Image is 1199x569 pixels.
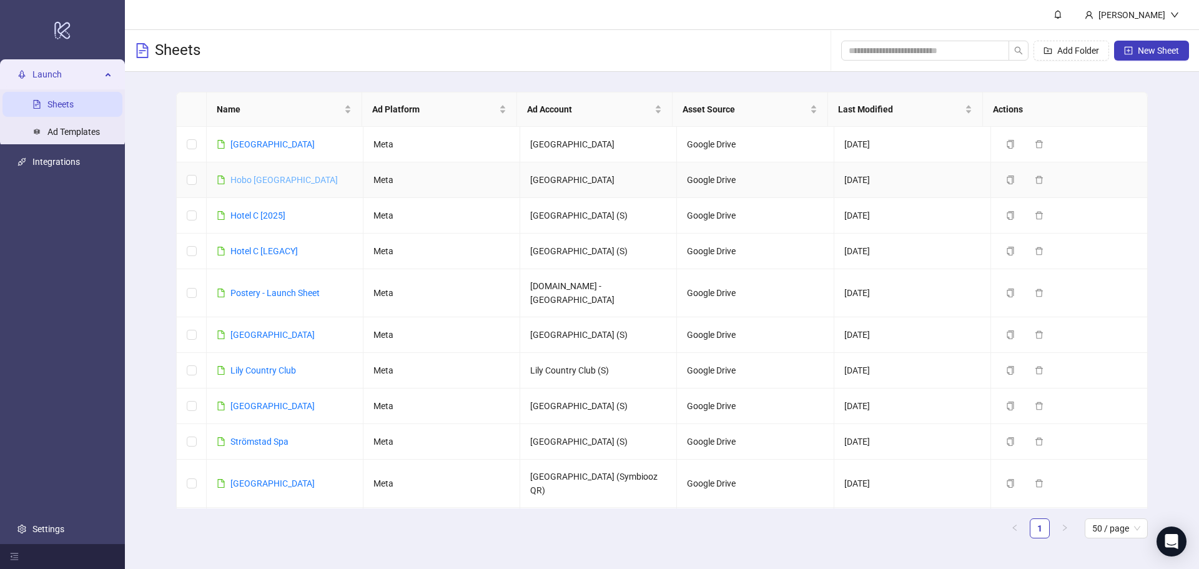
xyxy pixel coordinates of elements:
[1035,402,1044,410] span: delete
[1138,46,1179,56] span: New Sheet
[1170,11,1179,19] span: down
[520,127,677,162] td: [GEOGRAPHIC_DATA]
[828,92,984,127] th: Last Modified
[1035,211,1044,220] span: delete
[677,508,834,543] td: Google Drive
[1006,330,1015,339] span: copy
[363,198,520,234] td: Meta
[363,508,520,543] td: Meta
[1006,176,1015,184] span: copy
[230,139,315,149] a: [GEOGRAPHIC_DATA]
[1053,10,1062,19] span: bell
[834,234,991,269] td: [DATE]
[363,317,520,353] td: Meta
[1034,41,1109,61] button: Add Folder
[363,269,520,317] td: Meta
[677,317,834,353] td: Google Drive
[677,269,834,317] td: Google Drive
[1035,366,1044,375] span: delete
[217,176,225,184] span: file
[834,127,991,162] td: [DATE]
[677,127,834,162] td: Google Drive
[230,401,315,411] a: [GEOGRAPHIC_DATA]
[983,92,1138,127] th: Actions
[1006,402,1015,410] span: copy
[1006,247,1015,255] span: copy
[1085,518,1148,538] div: Page Size
[677,353,834,388] td: Google Drive
[363,460,520,508] td: Meta
[1057,46,1099,56] span: Add Folder
[1006,289,1015,297] span: copy
[32,524,64,534] a: Settings
[677,424,834,460] td: Google Drive
[1157,527,1187,557] div: Open Intercom Messenger
[1085,11,1093,19] span: user
[372,102,497,116] span: Ad Platform
[520,424,677,460] td: [GEOGRAPHIC_DATA] (S)
[1044,46,1052,55] span: folder-add
[1035,247,1044,255] span: delete
[363,162,520,198] td: Meta
[217,330,225,339] span: file
[230,330,315,340] a: [GEOGRAPHIC_DATA]
[1005,518,1025,538] li: Previous Page
[1005,518,1025,538] button: left
[1035,140,1044,149] span: delete
[1006,211,1015,220] span: copy
[1055,518,1075,538] button: right
[230,246,298,256] a: Hotel C [LEGACY]
[217,102,342,116] span: Name
[1035,176,1044,184] span: delete
[1035,289,1044,297] span: delete
[834,388,991,424] td: [DATE]
[1035,479,1044,488] span: delete
[230,365,296,375] a: Lily Country Club
[520,388,677,424] td: [GEOGRAPHIC_DATA] (S)
[1030,519,1049,538] a: 1
[1006,140,1015,149] span: copy
[834,269,991,317] td: [DATE]
[673,92,828,127] th: Asset Source
[520,460,677,508] td: [GEOGRAPHIC_DATA] (Symbiooz QR)
[1114,41,1189,61] button: New Sheet
[1055,518,1075,538] li: Next Page
[363,234,520,269] td: Meta
[1035,330,1044,339] span: delete
[834,353,991,388] td: [DATE]
[677,234,834,269] td: Google Drive
[217,437,225,446] span: file
[677,198,834,234] td: Google Drive
[217,402,225,410] span: file
[834,424,991,460] td: [DATE]
[1030,518,1050,538] li: 1
[217,211,225,220] span: file
[677,460,834,508] td: Google Drive
[520,317,677,353] td: [GEOGRAPHIC_DATA] (S)
[520,162,677,198] td: [GEOGRAPHIC_DATA]
[32,62,101,87] span: Launch
[47,127,100,137] a: Ad Templates
[230,478,315,488] a: [GEOGRAPHIC_DATA]
[1035,437,1044,446] span: delete
[1014,46,1023,55] span: search
[834,162,991,198] td: [DATE]
[47,99,74,109] a: Sheets
[363,353,520,388] td: Meta
[230,437,289,447] a: Strömstad Spa
[1093,8,1170,22] div: [PERSON_NAME]
[1011,524,1019,532] span: left
[1006,479,1015,488] span: copy
[520,234,677,269] td: [GEOGRAPHIC_DATA] (S)
[834,198,991,234] td: [DATE]
[683,102,807,116] span: Asset Source
[834,317,991,353] td: [DATE]
[217,366,225,375] span: file
[1006,366,1015,375] span: copy
[677,388,834,424] td: Google Drive
[520,353,677,388] td: Lily Country Club (S)
[1061,524,1068,532] span: right
[363,424,520,460] td: Meta
[838,102,963,116] span: Last Modified
[834,508,991,543] td: [DATE]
